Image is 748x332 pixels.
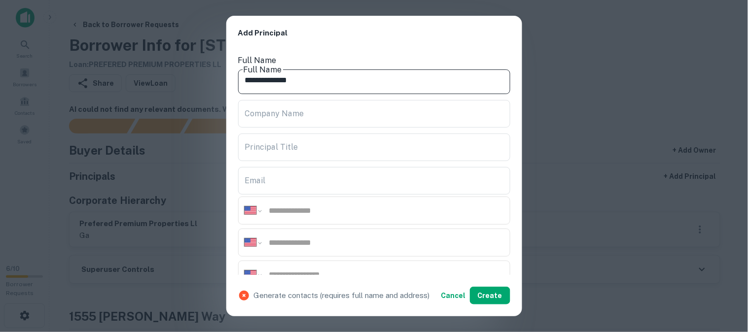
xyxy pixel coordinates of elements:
iframe: Chat Widget [699,253,748,300]
button: Cancel [437,287,470,304]
p: Generate contacts (requires full name and address) [254,290,430,301]
h2: Add Principal [226,16,522,51]
label: Full Name [238,55,510,66]
button: Create [470,287,510,304]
